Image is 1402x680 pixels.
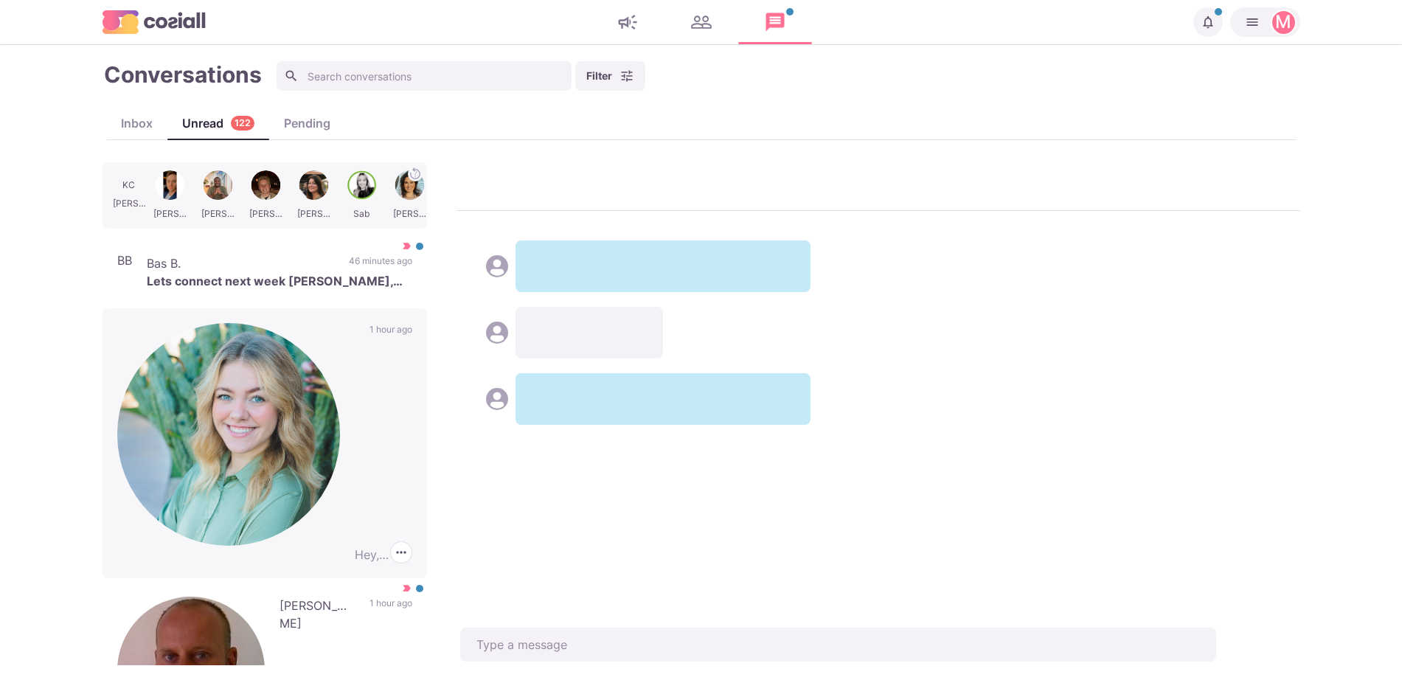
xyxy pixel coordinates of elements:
p: 1 hour ago [369,323,412,546]
p: 122 [235,117,251,131]
img: logo [103,10,206,33]
p: Lets connect next week [PERSON_NAME], this week is stacked. Where are you based? [147,272,412,290]
button: Notifications [1193,7,1223,37]
p: Hey, [PERSON_NAME]! I'm happy in my role currently, but would love to stay connected. [355,546,412,563]
div: Pending [269,114,345,132]
input: Search conversations [277,61,572,91]
div: Martin [1275,13,1291,31]
button: Filter [575,61,645,91]
p: Bas B. [147,254,334,272]
img: Kara Morris (CDR, CSMR) [117,323,340,546]
p: 46 minutes ago [349,254,412,272]
div: Unread [167,114,269,132]
button: Martin [1230,7,1300,37]
div: Inbox [106,114,167,132]
div: Bas B. [117,254,132,266]
h1: Conversations [104,61,262,88]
